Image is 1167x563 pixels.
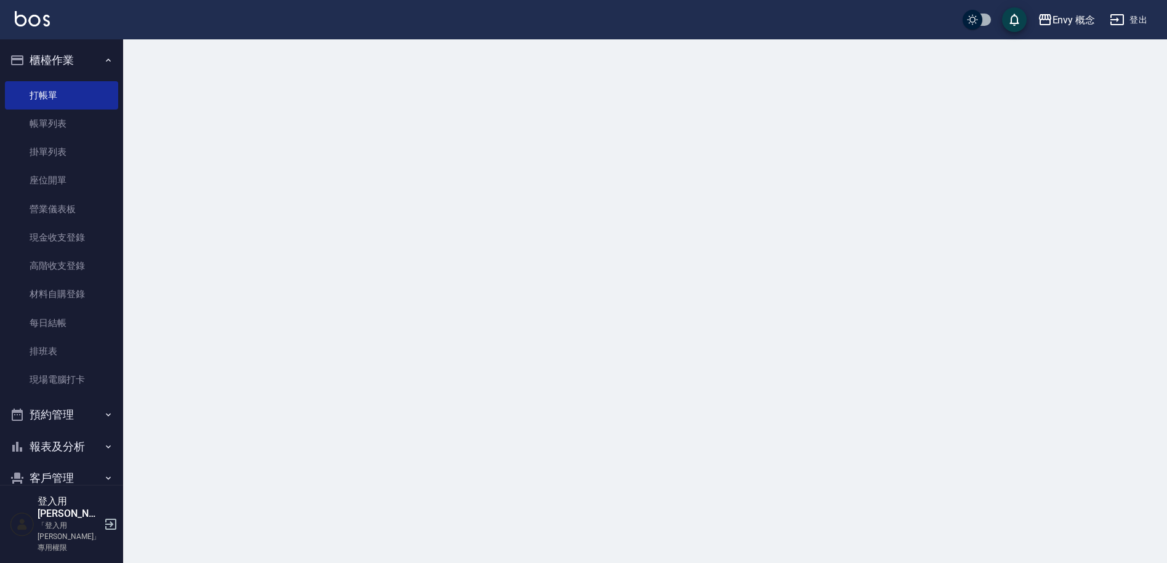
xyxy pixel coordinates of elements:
button: 櫃檯作業 [5,44,118,76]
img: Person [10,512,34,537]
img: Logo [15,11,50,26]
p: 「登入用[PERSON_NAME]」專用權限 [38,520,100,553]
div: Envy 概念 [1053,12,1096,28]
a: 每日結帳 [5,309,118,337]
a: 座位開單 [5,166,118,194]
a: 排班表 [5,337,118,365]
button: 客戶管理 [5,462,118,494]
a: 現場電腦打卡 [5,365,118,394]
a: 打帳單 [5,81,118,110]
button: save [1002,7,1027,32]
a: 掛單列表 [5,138,118,166]
a: 營業儀表板 [5,195,118,223]
button: 登出 [1105,9,1152,31]
button: Envy 概念 [1033,7,1101,33]
a: 帳單列表 [5,110,118,138]
a: 現金收支登錄 [5,223,118,252]
button: 報表及分析 [5,431,118,463]
button: 預約管理 [5,399,118,431]
a: 材料自購登錄 [5,280,118,308]
h5: 登入用[PERSON_NAME] [38,495,100,520]
a: 高階收支登錄 [5,252,118,280]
